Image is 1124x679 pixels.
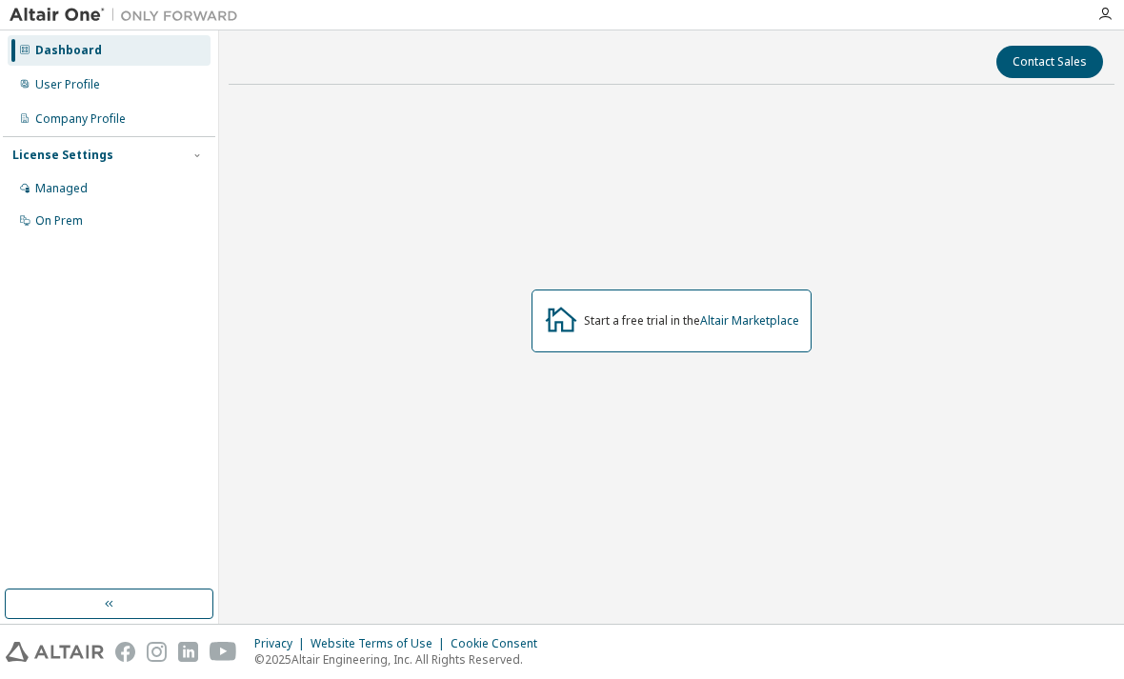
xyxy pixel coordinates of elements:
[700,312,799,329] a: Altair Marketplace
[584,313,799,329] div: Start a free trial in the
[254,636,311,651] div: Privacy
[6,642,104,662] img: altair_logo.svg
[178,642,198,662] img: linkedin.svg
[996,46,1103,78] button: Contact Sales
[311,636,451,651] div: Website Terms of Use
[35,111,126,127] div: Company Profile
[35,213,83,229] div: On Prem
[35,43,102,58] div: Dashboard
[254,651,549,668] p: © 2025 Altair Engineering, Inc. All Rights Reserved.
[147,642,167,662] img: instagram.svg
[10,6,248,25] img: Altair One
[210,642,237,662] img: youtube.svg
[35,77,100,92] div: User Profile
[451,636,549,651] div: Cookie Consent
[35,181,88,196] div: Managed
[115,642,135,662] img: facebook.svg
[12,148,113,163] div: License Settings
